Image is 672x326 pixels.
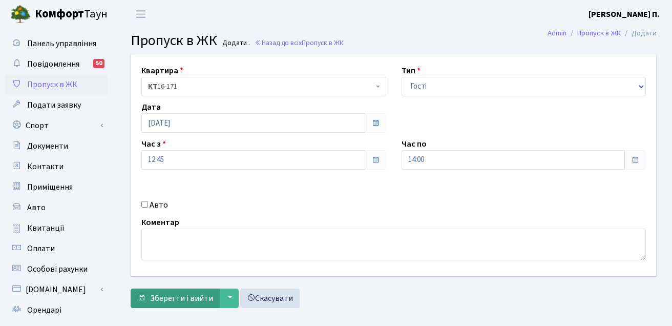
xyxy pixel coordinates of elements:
span: Орендарі [27,304,61,316]
span: Панель управління [27,38,96,49]
label: Квартира [141,65,183,77]
span: <b>КТ</b>&nbsp;&nbsp;&nbsp;&nbsp;16-171 [141,77,386,96]
span: Документи [27,140,68,152]
span: Повідомлення [27,58,79,70]
label: Коментар [141,216,179,229]
img: logo.png [10,4,31,25]
a: Авто [5,197,108,218]
a: Подати заявку [5,95,108,115]
span: Пропуск в ЖК [131,30,217,51]
a: Скасувати [240,289,300,308]
b: Комфорт [35,6,84,22]
span: Авто [27,202,46,213]
a: Контакти [5,156,108,177]
span: <b>КТ</b>&nbsp;&nbsp;&nbsp;&nbsp;16-171 [148,81,373,92]
span: Пропуск в ЖК [27,79,77,90]
span: Оплати [27,243,55,254]
a: Документи [5,136,108,156]
span: Зберегти і вийти [150,293,213,304]
label: Час по [402,138,427,150]
label: Час з [141,138,166,150]
span: Квитанції [27,222,65,234]
a: Особові рахунки [5,259,108,279]
span: Особові рахунки [27,263,88,275]
small: Додати . [220,39,250,48]
a: Пропуск в ЖК [5,74,108,95]
a: [PERSON_NAME] П. [589,8,660,21]
a: Назад до всіхПропуск в ЖК [255,38,344,48]
a: Admin [548,28,566,38]
a: [DOMAIN_NAME] [5,279,108,300]
a: Панель управління [5,33,108,54]
a: Повідомлення50 [5,54,108,74]
a: Пропуск в ЖК [577,28,621,38]
a: Оплати [5,238,108,259]
div: 50 [93,59,104,68]
span: Приміщення [27,181,73,193]
button: Переключити навігацію [128,6,154,23]
b: [PERSON_NAME] П. [589,9,660,20]
a: Квитанції [5,218,108,238]
a: Спорт [5,115,108,136]
button: Зберегти і вийти [131,289,220,308]
span: Пропуск в ЖК [302,38,344,48]
span: Контакти [27,161,64,172]
a: Приміщення [5,177,108,197]
a: Орендарі [5,300,108,320]
span: Подати заявку [27,99,81,111]
nav: breadcrumb [532,23,672,44]
b: КТ [148,81,157,92]
label: Авто [150,199,168,211]
li: Додати [621,28,657,39]
span: Таун [35,6,108,23]
label: Дата [141,101,161,113]
label: Тип [402,65,421,77]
